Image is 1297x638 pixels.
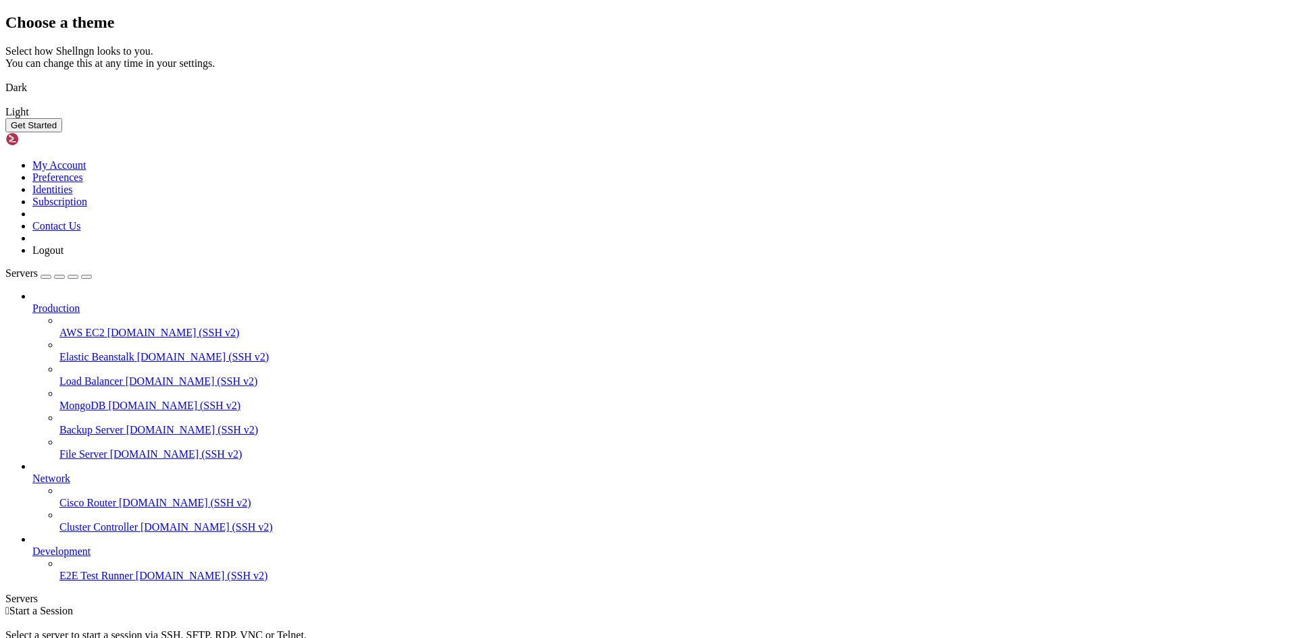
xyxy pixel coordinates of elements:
[5,132,83,146] img: Shellngn
[59,497,1292,509] a: Cisco Router [DOMAIN_NAME] (SSH v2)
[59,351,134,363] span: Elastic Beanstalk
[32,473,70,484] span: Network
[59,485,1292,509] li: Cisco Router [DOMAIN_NAME] (SSH v2)
[59,570,133,581] span: E2E Test Runner
[5,267,38,279] span: Servers
[59,339,1292,363] li: Elastic Beanstalk [DOMAIN_NAME] (SSH v2)
[5,45,1292,70] div: Select how Shellngn looks to you. You can change this at any time in your settings.
[126,375,258,387] span: [DOMAIN_NAME] (SSH v2)
[59,400,1292,412] a: MongoDB [DOMAIN_NAME] (SSH v2)
[59,521,138,533] span: Cluster Controller
[141,521,273,533] span: [DOMAIN_NAME] (SSH v2)
[59,388,1292,412] li: MongoDB [DOMAIN_NAME] (SSH v2)
[59,412,1292,436] li: Backup Server [DOMAIN_NAME] (SSH v2)
[59,400,105,411] span: MongoDB
[5,82,1292,94] div: Dark
[59,558,1292,582] li: E2E Test Runner [DOMAIN_NAME] (SSH v2)
[5,14,1292,32] h2: Choose a theme
[110,448,243,460] span: [DOMAIN_NAME] (SSH v2)
[5,605,9,616] span: 
[59,509,1292,533] li: Cluster Controller [DOMAIN_NAME] (SSH v2)
[32,546,91,557] span: Development
[59,448,1292,460] a: File Server [DOMAIN_NAME] (SSH v2)
[32,196,87,207] a: Subscription
[59,375,1292,388] a: Load Balancer [DOMAIN_NAME] (SSH v2)
[9,605,73,616] span: Start a Session
[32,244,63,256] a: Logout
[5,267,92,279] a: Servers
[59,327,105,338] span: AWS EC2
[5,593,1292,605] div: Servers
[59,375,123,387] span: Load Balancer
[59,424,1292,436] a: Backup Server [DOMAIN_NAME] (SSH v2)
[59,521,1292,533] a: Cluster Controller [DOMAIN_NAME] (SSH v2)
[32,159,86,171] a: My Account
[126,424,259,435] span: [DOMAIN_NAME] (SSH v2)
[5,118,62,132] button: Get Started
[137,351,270,363] span: [DOMAIN_NAME] (SSH v2)
[59,436,1292,460] li: File Server [DOMAIN_NAME] (SSH v2)
[32,533,1292,582] li: Development
[59,351,1292,363] a: Elastic Beanstalk [DOMAIN_NAME] (SSH v2)
[5,106,1292,118] div: Light
[59,327,1292,339] a: AWS EC2 [DOMAIN_NAME] (SSH v2)
[32,220,81,232] a: Contact Us
[59,363,1292,388] li: Load Balancer [DOMAIN_NAME] (SSH v2)
[108,400,240,411] span: [DOMAIN_NAME] (SSH v2)
[59,497,116,508] span: Cisco Router
[32,473,1292,485] a: Network
[32,302,1292,315] a: Production
[59,315,1292,339] li: AWS EC2 [DOMAIN_NAME] (SSH v2)
[32,546,1292,558] a: Development
[59,424,124,435] span: Backup Server
[32,302,80,314] span: Production
[32,184,73,195] a: Identities
[32,171,83,183] a: Preferences
[32,460,1292,533] li: Network
[59,570,1292,582] a: E2E Test Runner [DOMAIN_NAME] (SSH v2)
[32,290,1292,460] li: Production
[59,448,107,460] span: File Server
[107,327,240,338] span: [DOMAIN_NAME] (SSH v2)
[136,570,268,581] span: [DOMAIN_NAME] (SSH v2)
[119,497,251,508] span: [DOMAIN_NAME] (SSH v2)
